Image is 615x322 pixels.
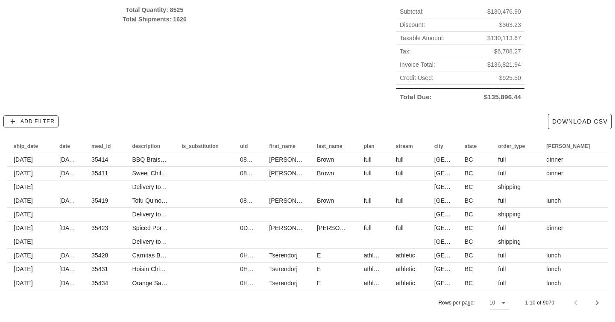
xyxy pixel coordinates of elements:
th: state: Not sorted. Activate to sort ascending. [458,139,492,153]
span: 35434 [91,280,108,287]
span: [GEOGRAPHIC_DATA] [434,170,497,177]
span: Carnitas Burrito Bowl [132,252,189,259]
span: date [59,143,70,149]
span: Invoice Total: [400,60,435,69]
span: [GEOGRAPHIC_DATA] [434,211,497,218]
span: athletic [396,266,415,272]
th: plan: Not sorted. Activate to sort ascending. [357,139,389,153]
span: full [498,280,506,287]
span: shipping [498,211,521,218]
span: meal_id [91,143,111,149]
span: ship_date [14,143,38,149]
span: full [498,197,506,204]
span: athletic [396,252,415,259]
span: -$925.50 [497,73,521,83]
span: dinner [546,170,563,177]
span: state [465,143,477,149]
span: athletic [364,252,383,259]
span: stream [396,143,413,149]
span: [DATE] [14,170,33,177]
span: [DATE] [59,197,79,204]
button: Download CSV [548,114,612,129]
span: BC [465,211,473,218]
span: Hoisin Chicken Bowl [132,266,187,272]
span: E [317,280,321,287]
span: [DATE] [59,280,79,287]
span: [GEOGRAPHIC_DATA] [434,238,497,245]
span: Brown [317,156,334,163]
button: Next page [589,295,605,310]
span: city [434,143,443,149]
span: 08HtNpkyZMdaNfog0j35Lis5a8L2 [240,197,331,204]
th: city: Not sorted. Activate to sort ascending. [428,139,458,153]
span: Delivery to [GEOGRAPHIC_DATA] (V5N 1R4) [132,211,256,218]
span: BC [465,280,473,287]
span: [DATE] [14,225,33,231]
span: Delivery to [GEOGRAPHIC_DATA] (V5Y0G8) [132,238,254,245]
button: Add Filter [3,115,59,127]
th: last_name: Not sorted. Activate to sort ascending. [310,139,357,153]
span: 35428 [91,252,108,259]
span: 0HxFAvH1LVSNjrgjkipQdPrWnjA3 [240,252,332,259]
span: E [317,252,321,259]
span: [DATE] [14,156,33,163]
span: athletic [396,280,415,287]
span: Total Due: [400,92,432,102]
span: Add Filter [7,118,55,125]
span: $130,113.67 [487,33,521,43]
span: lunch [546,197,561,204]
span: Tserendorj [269,266,297,272]
span: order_type [498,143,525,149]
span: [PERSON_NAME] [269,197,319,204]
span: [DATE] [14,211,33,218]
div: 10Rows per page: [489,296,509,310]
span: BC [465,238,473,245]
span: 08HtNpkyZMdaNfog0j35Lis5a8L2 [240,156,331,163]
span: full [364,197,372,204]
span: 35419 [91,197,108,204]
span: plan [364,143,375,149]
span: full [498,156,506,163]
span: full [498,252,506,259]
span: athletic [364,266,383,272]
span: Tserendorj [269,280,297,287]
span: Taxable Amount: [400,33,445,43]
span: lunch [546,280,561,287]
span: $136,821.94 [487,60,521,69]
span: BC [465,225,473,231]
span: 35414 [91,156,108,163]
div: Total Shipments: 1626 [7,15,302,24]
span: [DATE] [14,197,33,204]
span: $130,476.90 [487,7,521,16]
span: shipping [498,238,521,245]
span: [GEOGRAPHIC_DATA] [434,266,497,272]
span: 08HtNpkyZMdaNfog0j35Lis5a8L2 [240,170,331,177]
div: Rows per page: [439,290,509,315]
span: [GEOGRAPHIC_DATA] [434,280,497,287]
span: full [396,225,404,231]
span: [GEOGRAPHIC_DATA] [434,197,497,204]
span: lunch [546,252,561,259]
th: description: Not sorted. Activate to sort ascending. [125,139,175,153]
span: full [364,170,372,177]
span: $135,896.44 [484,92,521,102]
span: 35431 [91,266,108,272]
span: [PERSON_NAME] [546,143,590,149]
span: Brown [317,170,334,177]
span: is_substitution [182,143,219,149]
span: dinner [546,225,563,231]
th: is_substitution: Not sorted. Activate to sort ascending. [175,139,233,153]
span: [DATE] [59,170,79,177]
th: date: Not sorted. Activate to sort ascending. [53,139,85,153]
span: [DATE] [14,183,33,190]
span: [PERSON_NAME] [269,170,319,177]
span: last_name [317,143,343,149]
span: 0HxFAvH1LVSNjrgjkipQdPrWnjA3 [240,280,332,287]
span: BC [465,252,473,259]
span: Brown [317,197,334,204]
span: [DATE] [59,225,79,231]
span: Delivery to [GEOGRAPHIC_DATA] (V5N 1R4) [132,183,256,190]
span: [DATE] [59,252,79,259]
span: Tserendorj [269,252,297,259]
span: [DATE] [14,266,33,272]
